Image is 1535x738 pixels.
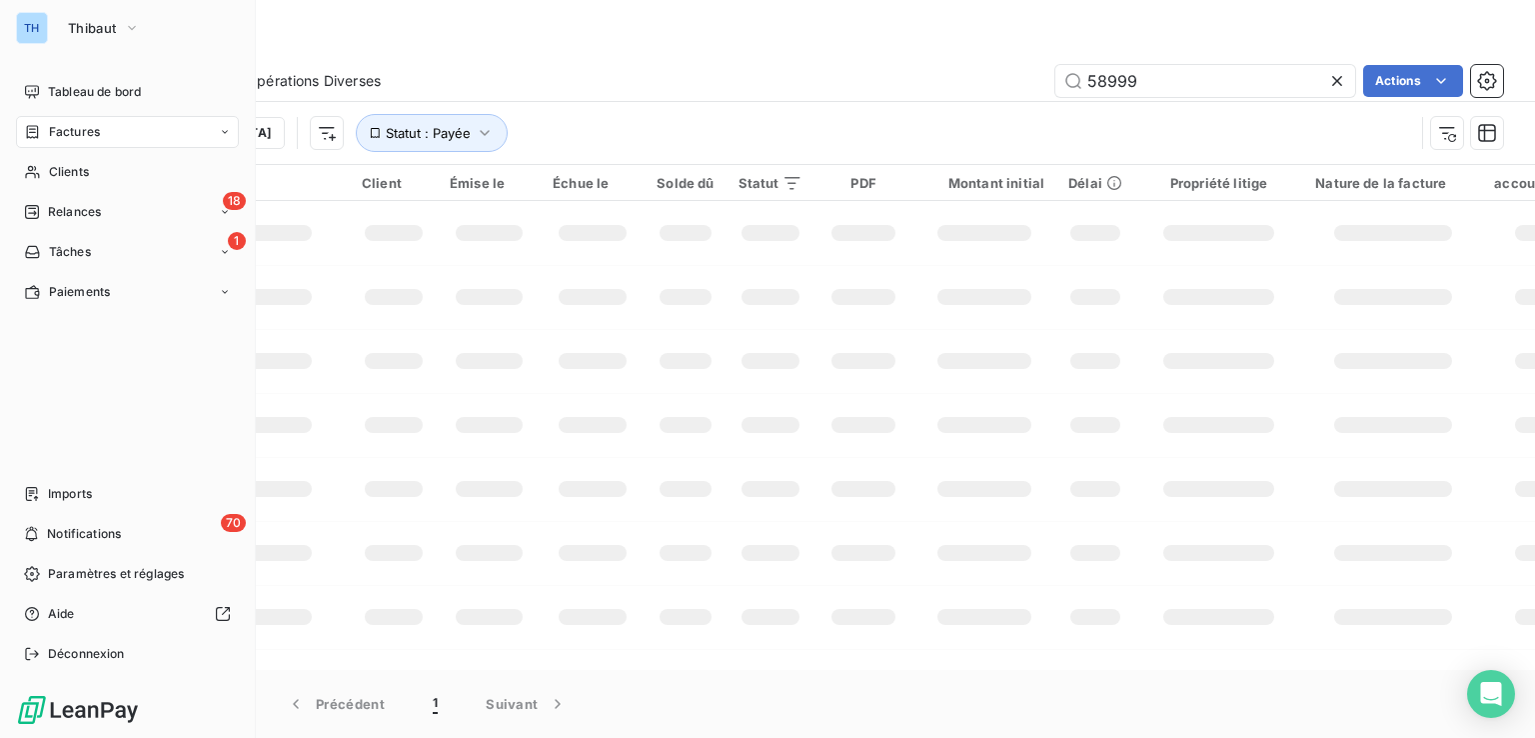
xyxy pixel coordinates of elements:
[16,598,239,630] a: Aide
[48,645,125,663] span: Déconnexion
[246,71,381,91] span: Opérations Diverses
[553,175,633,191] div: Échue le
[48,605,75,623] span: Aide
[68,20,116,36] span: Thibaut
[739,175,803,191] div: Statut
[1363,65,1463,97] button: Actions
[49,243,91,261] span: Tâches
[450,175,529,191] div: Émise le
[48,83,141,101] span: Tableau de bord
[386,125,471,141] span: Statut : Payée
[49,283,110,301] span: Paiements
[924,175,1044,191] div: Montant initial
[826,175,899,191] div: PDF
[48,565,184,583] span: Paramètres et réglages
[433,694,438,714] span: 1
[221,514,246,532] span: 70
[16,12,48,44] div: TH
[1068,175,1122,191] div: Délai
[1467,670,1515,718] div: Open Intercom Messenger
[1315,175,1470,191] div: Nature de la facture
[47,525,121,543] span: Notifications
[49,163,89,181] span: Clients
[462,683,592,725] button: Suivant
[48,485,92,503] span: Imports
[262,683,409,725] button: Précédent
[356,114,508,152] button: Statut : Payée
[1146,175,1291,191] div: Propriété litige
[657,175,714,191] div: Solde dû
[48,203,101,221] span: Relances
[409,683,462,725] button: 1
[223,192,246,210] span: 18
[16,694,140,726] img: Logo LeanPay
[1055,65,1355,97] input: Rechercher
[362,175,426,191] div: Client
[228,232,246,250] span: 1
[49,123,100,141] span: Factures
